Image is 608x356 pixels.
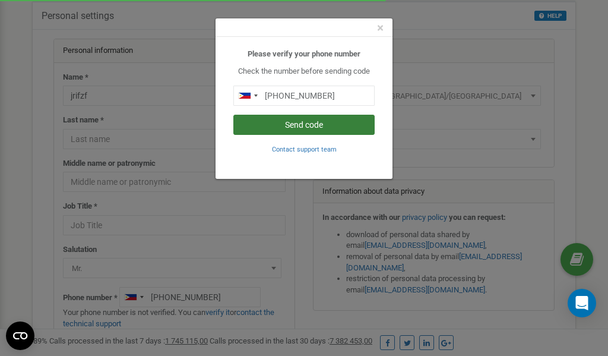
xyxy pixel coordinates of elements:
[272,144,337,153] a: Contact support team
[6,322,34,350] button: Open CMP widget
[377,22,384,34] button: Close
[233,115,375,135] button: Send code
[272,146,337,153] small: Contact support team
[234,86,261,105] div: Telephone country code
[233,66,375,77] p: Check the number before sending code
[377,21,384,35] span: ×
[233,86,375,106] input: 0905 123 4567
[248,49,360,58] b: Please verify your phone number
[568,289,596,317] div: Open Intercom Messenger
